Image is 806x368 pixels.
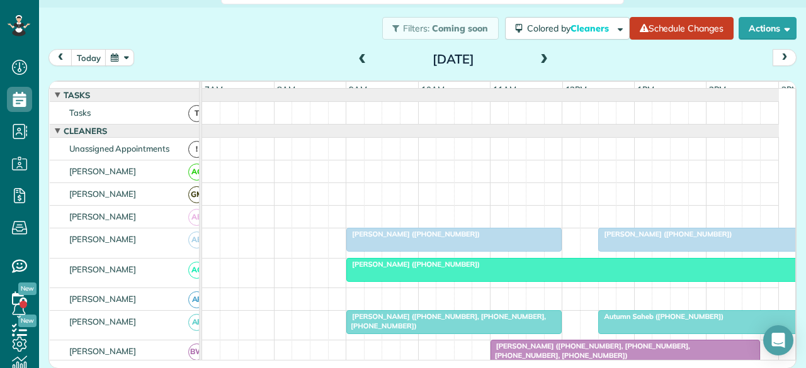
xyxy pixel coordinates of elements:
[71,49,106,66] button: today
[707,84,729,94] span: 2pm
[67,166,139,176] span: [PERSON_NAME]
[18,282,37,295] span: New
[188,141,205,158] span: !
[48,49,72,66] button: prev
[403,23,429,34] span: Filters:
[563,84,590,94] span: 12pm
[490,342,690,359] span: [PERSON_NAME] ([PHONE_NUMBER], [PHONE_NUMBER], [PHONE_NUMBER], [PHONE_NUMBER])
[779,84,801,94] span: 3pm
[346,84,370,94] span: 9am
[375,52,532,66] h2: [DATE]
[432,23,489,34] span: Coming soon
[188,291,205,308] span: AF
[67,189,139,199] span: [PERSON_NAME]
[635,84,657,94] span: 1pm
[739,17,797,40] button: Actions
[188,262,205,279] span: AC
[188,105,205,122] span: T
[67,143,172,153] span: Unassigned Appointments
[773,49,797,66] button: next
[67,211,139,221] span: [PERSON_NAME]
[505,17,630,40] button: Colored byCleaners
[61,126,110,136] span: Cleaners
[67,346,139,356] span: [PERSON_NAME]
[346,230,480,238] span: [PERSON_NAME] ([PHONE_NUMBER])
[67,234,139,244] span: [PERSON_NAME]
[202,84,225,94] span: 7am
[188,186,205,203] span: GM
[419,84,447,94] span: 10am
[570,23,611,34] span: Cleaners
[188,314,205,331] span: AF
[346,312,546,330] span: [PERSON_NAME] ([PHONE_NUMBER], [PHONE_NUMBER], [PHONE_NUMBER])
[67,264,139,274] span: [PERSON_NAME]
[188,209,205,226] span: AB
[67,108,93,118] span: Tasks
[346,260,480,269] span: [PERSON_NAME] ([PHONE_NUMBER])
[188,164,205,181] span: AC
[630,17,734,40] a: Schedule Changes
[527,23,613,34] span: Colored by
[67,316,139,326] span: [PERSON_NAME]
[188,343,205,360] span: BW
[763,325,793,355] div: Open Intercom Messenger
[61,90,93,100] span: Tasks
[188,231,205,248] span: AB
[598,312,724,321] span: Autumn Saheb ([PHONE_NUMBER])
[67,294,139,304] span: [PERSON_NAME]
[275,84,298,94] span: 8am
[598,230,732,238] span: [PERSON_NAME] ([PHONE_NUMBER])
[491,84,519,94] span: 11am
